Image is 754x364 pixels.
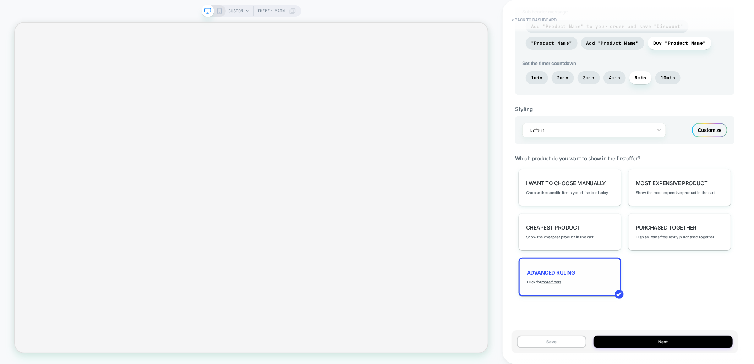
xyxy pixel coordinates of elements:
[594,336,733,348] button: Next
[557,75,569,81] span: 2min
[531,23,683,29] span: Add "Product Name" to your order and save "Discount"
[586,40,639,46] span: Add "Product Name"
[526,224,580,231] span: Cheapest Product
[661,75,675,81] span: 10min
[531,40,572,46] span: "Product Name"
[229,5,244,17] span: CUSTOM
[515,155,640,162] span: Which product do you want to show in the first offer?
[636,180,707,187] span: Most Expensive Product
[531,75,543,81] span: 1min
[635,75,646,81] span: 5min
[609,75,621,81] span: 4min
[526,235,594,239] span: Show the cheapest product in the cart
[258,5,285,17] span: Theme: MAIN
[527,269,575,276] span: Advanced Ruling
[541,280,561,285] u: more filters
[527,280,561,285] span: Click for
[636,235,714,239] span: Display items frequently purchased together
[583,75,595,81] span: 3min
[636,224,696,231] span: Purchased Together
[522,9,727,15] span: Sub header message
[517,336,586,348] button: Save
[526,180,606,187] span: I want to choose manually
[515,106,734,112] div: Styling
[653,40,706,46] span: Buy "Product Name"
[522,60,727,66] span: Set the timer countdown
[508,14,560,26] button: < back to dashboard
[526,190,608,195] span: Choose the specific items you'd like to display
[636,190,715,195] span: Show the most expensive product in the cart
